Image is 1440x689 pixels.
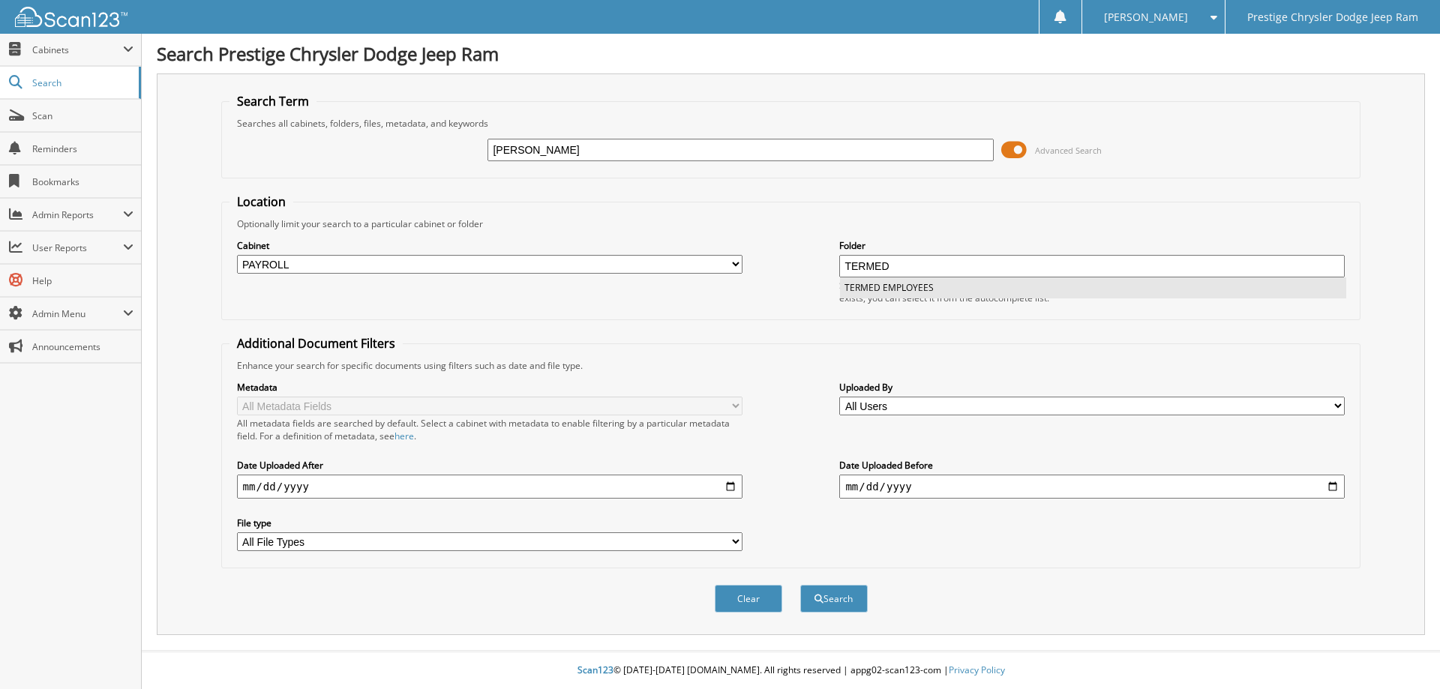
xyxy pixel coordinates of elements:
div: Optionally limit your search to a particular cabinet or folder [229,217,1353,230]
span: Reminders [32,142,133,155]
legend: Location [229,193,293,210]
span: User Reports [32,241,123,254]
span: Bookmarks [32,175,133,188]
input: start [237,475,742,499]
div: Enhance your search for specific documents using filters such as date and file type. [229,359,1353,372]
label: Folder [839,239,1345,252]
h1: Search Prestige Chrysler Dodge Jeep Ram [157,41,1425,66]
span: Admin Reports [32,208,123,221]
button: Search [800,585,868,613]
div: Searches all cabinets, folders, files, metadata, and keywords [229,117,1353,130]
span: Scan [32,109,133,122]
input: end [839,475,1345,499]
label: Uploaded By [839,381,1345,394]
div: © [DATE]-[DATE] [DOMAIN_NAME]. All rights reserved | appg02-scan123-com | [142,652,1440,689]
label: Date Uploaded Before [839,459,1345,472]
label: Cabinet [237,239,742,252]
img: scan123-logo-white.svg [15,7,127,27]
label: Date Uploaded After [237,459,742,472]
legend: Additional Document Filters [229,335,403,352]
span: Advanced Search [1035,145,1102,156]
button: Clear [715,585,782,613]
legend: Search Term [229,93,316,109]
li: TERMED EMPLOYEES [841,277,1345,298]
span: Admin Menu [32,307,123,320]
span: [PERSON_NAME] [1104,13,1188,22]
a: here [394,430,414,442]
a: Privacy Policy [949,664,1005,676]
iframe: Chat Widget [1365,617,1440,689]
span: Scan123 [577,664,613,676]
label: File type [237,517,742,529]
div: All metadata fields are searched by default. Select a cabinet with metadata to enable filtering b... [237,417,742,442]
span: Prestige Chrysler Dodge Jeep Ram [1247,13,1418,22]
span: Announcements [32,340,133,353]
label: Metadata [237,381,742,394]
span: Search [32,76,131,89]
span: Cabinets [32,43,123,56]
span: Help [32,274,133,287]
